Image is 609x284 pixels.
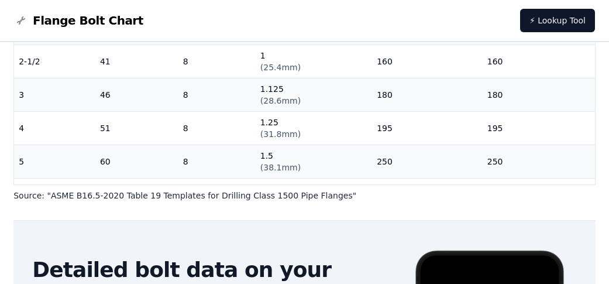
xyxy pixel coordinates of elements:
td: 46 [95,78,178,111]
td: 250 [483,145,595,178]
td: 1.25 [256,111,372,145]
td: 56 [95,178,178,211]
td: 4 [14,111,95,145]
td: 1.5 [256,145,372,178]
td: 8 [178,78,256,111]
td: 1.125 [256,78,372,111]
td: 265 [483,178,595,211]
td: 160 [483,45,595,78]
td: 3 [14,78,95,111]
td: 1.375 [256,178,372,211]
td: 160 [372,45,483,78]
td: 2-1/2 [14,45,95,78]
td: 195 [372,111,483,145]
td: 250 [372,145,483,178]
span: ( 38.1mm ) [260,163,301,172]
span: Flange Bolt Chart [33,12,143,29]
span: ( 28.6mm ) [260,96,301,105]
td: 260 [372,178,483,211]
td: 8 [178,45,256,78]
td: 8 [178,145,256,178]
td: 1 [256,45,372,78]
td: 41 [95,45,178,78]
td: 51 [95,111,178,145]
p: Source: " ASME B16.5-2020 Table 19 Templates for Drilling Class 1500 Pipe Flanges " [13,190,596,201]
span: ( 31.8mm ) [260,129,301,139]
span: ( 25.4mm ) [260,63,301,72]
a: ⚡ Lookup Tool [520,9,595,32]
a: Flange Bolt Chart LogoFlange Bolt Chart [14,12,143,29]
td: 8 [178,111,256,145]
img: Flange Bolt Chart Logo [14,13,28,28]
td: 6 [14,178,95,211]
td: 5 [14,145,95,178]
td: 195 [483,111,595,145]
td: 180 [483,78,595,111]
td: 60 [95,145,178,178]
td: 180 [372,78,483,111]
td: 12 [178,178,256,211]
